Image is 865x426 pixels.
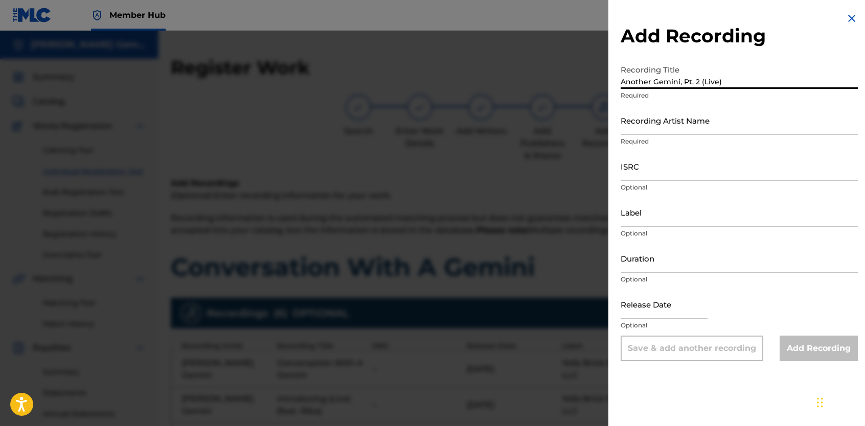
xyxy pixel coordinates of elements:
[109,9,166,21] span: Member Hub
[814,377,865,426] iframe: Chat Widget
[12,8,52,22] img: MLC Logo
[836,275,865,357] iframe: Resource Center
[621,321,858,330] p: Optional
[621,91,858,100] p: Required
[621,275,858,284] p: Optional
[817,387,823,418] div: Drag
[621,183,858,192] p: Optional
[621,137,858,146] p: Required
[91,9,103,21] img: Top Rightsholder
[621,229,858,238] p: Optional
[621,25,858,48] h2: Add Recording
